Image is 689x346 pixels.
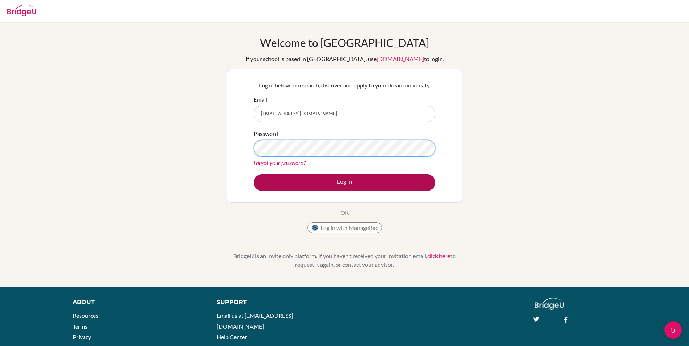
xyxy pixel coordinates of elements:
h1: Welcome to [GEOGRAPHIC_DATA] [260,36,429,49]
p: Log in below to research, discover and apply to your dream university. [254,81,435,90]
a: Privacy [73,333,91,340]
a: Terms [73,323,88,330]
a: Email us at [EMAIL_ADDRESS][DOMAIN_NAME] [217,312,293,330]
p: OR [340,208,349,217]
a: Forgot your password? [254,159,306,166]
img: Bridge-U [7,5,36,16]
label: Password [254,129,278,138]
a: Resources [73,312,98,319]
a: Help Center [217,333,247,340]
label: Email [254,95,267,104]
button: Log in with ManageBac [307,222,382,233]
a: click here [427,252,450,259]
img: logo_white@2x-f4f0deed5e89b7ecb1c2cc34c3e3d731f90f0f143d5ea2071677605dd97b5244.png [535,298,564,310]
div: About [73,298,200,307]
div: Support [217,298,336,307]
p: BridgeU is an invite only platform. If you haven’t received your invitation email, to request it ... [227,252,462,269]
div: Open Intercom Messenger [664,321,682,339]
a: [DOMAIN_NAME] [377,55,424,62]
div: If your school is based in [GEOGRAPHIC_DATA], use to login. [246,55,444,63]
button: Log in [254,174,435,191]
